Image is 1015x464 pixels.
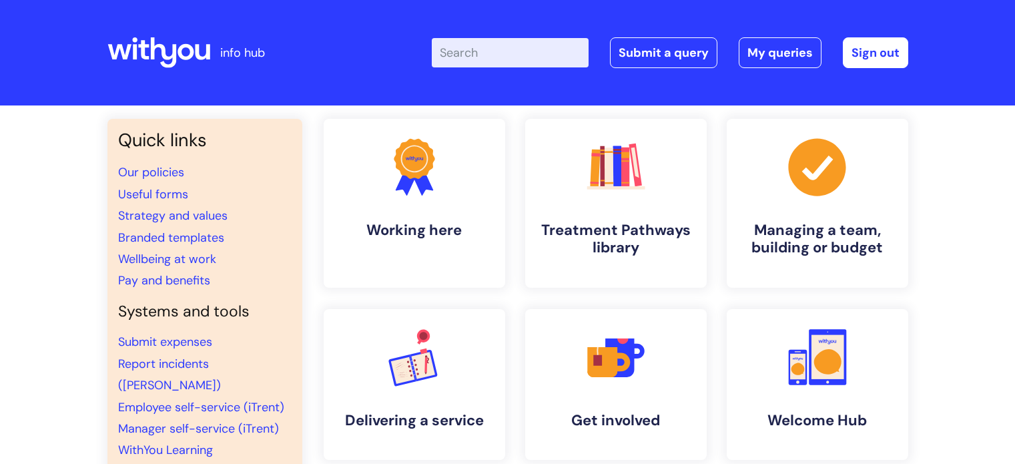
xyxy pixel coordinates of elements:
a: Our policies [118,164,184,180]
input: Search [432,38,589,67]
h4: Welcome Hub [737,412,898,429]
h4: Systems and tools [118,302,292,321]
a: Managing a team, building or budget [727,119,908,288]
a: Strategy and values [118,208,228,224]
a: Useful forms [118,186,188,202]
h4: Treatment Pathways library [536,222,696,257]
a: Wellbeing at work [118,251,216,267]
a: Working here [324,119,505,288]
a: Pay and benefits [118,272,210,288]
a: My queries [739,37,821,68]
a: Submit expenses [118,334,212,350]
div: | - [432,37,908,68]
a: Submit a query [610,37,717,68]
h4: Get involved [536,412,696,429]
a: Employee self-service (iTrent) [118,399,284,415]
h3: Quick links [118,130,292,151]
a: WithYou Learning [118,442,213,458]
a: Sign out [843,37,908,68]
h4: Managing a team, building or budget [737,222,898,257]
a: Branded templates [118,230,224,246]
a: Report incidents ([PERSON_NAME]) [118,356,221,393]
p: info hub [220,42,265,63]
a: Treatment Pathways library [525,119,707,288]
a: Welcome Hub [727,309,908,460]
a: Manager self-service (iTrent) [118,421,279,437]
a: Get involved [525,309,707,460]
a: Delivering a service [324,309,505,460]
h4: Delivering a service [334,412,494,429]
h4: Working here [334,222,494,239]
